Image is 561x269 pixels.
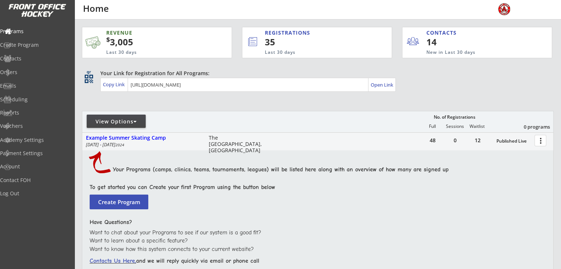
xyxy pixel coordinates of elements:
[83,73,94,84] button: qr_code
[370,82,394,88] div: Open Link
[100,70,531,77] div: Your Link for Registration for All Programs:
[265,49,361,56] div: Last 30 days
[113,165,548,174] div: Your Programs (camps, clinics, teams, tournaments, leagues) will be listed here along with an ove...
[426,49,517,56] div: New in Last 30 days
[421,138,443,143] div: 48
[90,195,148,209] button: Create Program
[426,29,460,36] div: CONTACTS
[90,257,541,265] div: and we will reply quickly via email or phone call
[90,183,541,191] div: To get started you can Create your first Program using the button below
[265,36,367,48] div: 35
[534,135,546,146] button: more_vert
[432,115,477,120] div: No. of Registrations
[421,124,443,129] div: Full
[103,81,126,88] div: Copy Link
[90,228,541,253] div: Want to chat about your Programs to see if our system is a good fit? Want to learn about a specif...
[90,218,541,226] div: Have Questions?
[115,142,124,147] em: 2024
[496,139,531,144] div: Published Live
[106,35,110,44] sup: $
[209,135,267,153] div: The [GEOGRAPHIC_DATA], [GEOGRAPHIC_DATA]
[426,36,472,48] div: 14
[370,80,394,90] a: Open Link
[265,29,358,36] div: REGISTRATIONS
[444,138,466,143] div: 0
[466,124,488,129] div: Waitlist
[511,123,550,130] div: 0 programs
[84,70,93,74] div: qr
[444,124,466,129] div: Sessions
[106,29,197,36] div: REVENUE
[106,36,208,48] div: 3,005
[86,135,201,141] div: Example Summer Skating Camp
[106,49,197,56] div: Last 30 days
[90,258,136,264] font: Contacts Us Here,
[86,143,199,147] div: [DATE] - [DATE]
[466,138,488,143] div: 12
[87,118,146,125] div: View Options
